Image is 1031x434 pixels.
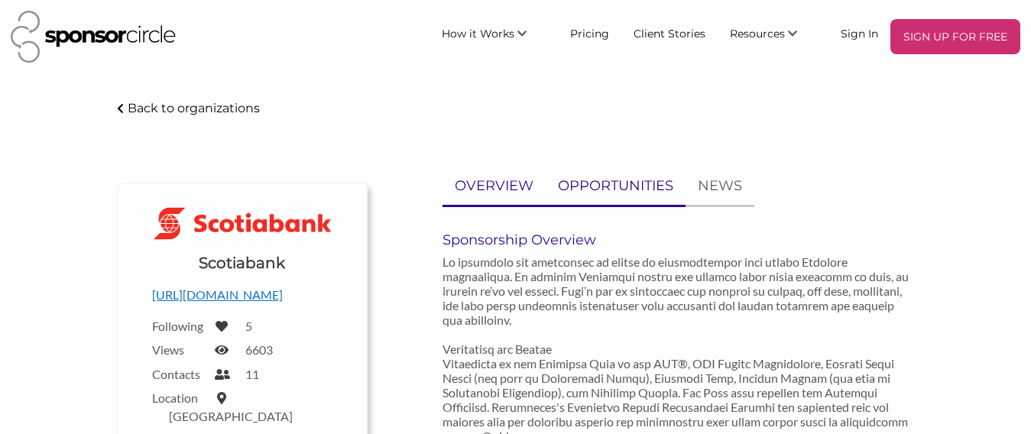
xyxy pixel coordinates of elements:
[430,19,558,54] li: How it Works
[11,11,176,63] img: Sponsor Circle Logo
[730,27,785,40] span: Resources
[152,342,206,357] label: Views
[896,25,1014,48] p: SIGN UP FOR FREE
[152,367,206,381] label: Contacts
[718,19,828,54] li: Resources
[828,19,890,47] a: Sign In
[442,27,514,40] span: How it Works
[128,101,260,115] p: Back to organizations
[152,285,332,305] p: [URL][DOMAIN_NAME]
[245,367,259,381] label: 11
[698,175,742,197] p: NEWS
[621,19,718,47] a: Client Stories
[245,342,273,357] label: 6603
[152,390,206,405] label: Location
[245,319,252,333] label: 5
[152,206,332,241] img: Scotiabank Logo
[558,175,673,197] p: OPPORTUNITIES
[199,252,285,274] h1: Scotiabank
[152,319,206,333] label: Following
[443,232,914,248] h6: Sponsorship Overview
[169,409,293,423] label: [GEOGRAPHIC_DATA]
[455,175,533,197] p: OVERVIEW
[558,19,621,47] a: Pricing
